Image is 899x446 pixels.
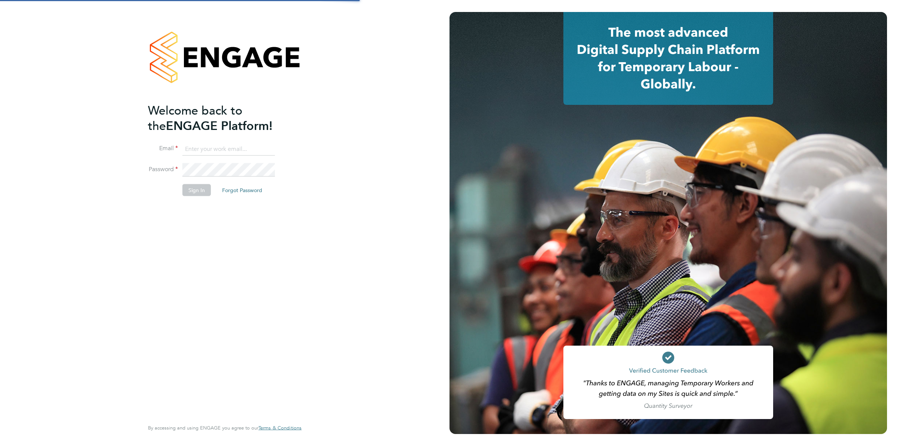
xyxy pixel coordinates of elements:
a: Terms & Conditions [258,425,302,431]
button: Forgot Password [216,184,268,196]
span: By accessing and using ENGAGE you agree to our [148,425,302,431]
label: Password [148,166,178,173]
span: Welcome back to the [148,103,242,133]
input: Enter your work email... [182,142,275,156]
h2: ENGAGE Platform! [148,103,294,133]
label: Email [148,145,178,152]
button: Sign In [182,184,211,196]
